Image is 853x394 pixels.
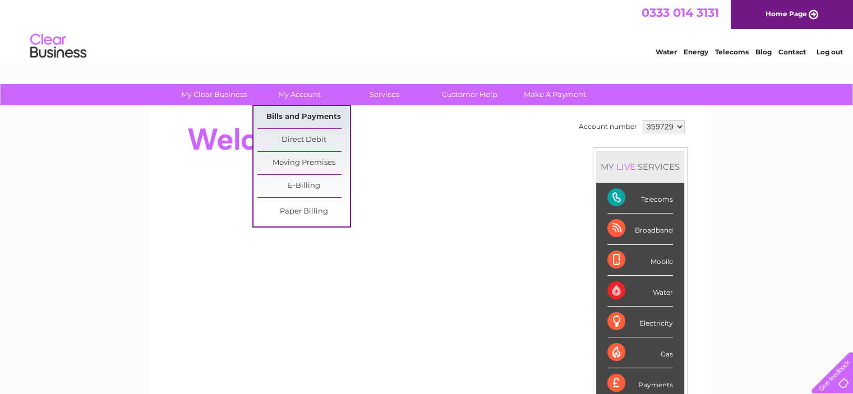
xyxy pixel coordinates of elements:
div: Clear Business is a trading name of Verastar Limited (registered in [GEOGRAPHIC_DATA] No. 3667643... [162,6,692,54]
a: Contact [778,48,806,56]
div: Telecoms [607,183,673,214]
a: Customer Help [423,84,516,105]
a: My Clear Business [168,84,260,105]
a: Water [656,48,677,56]
a: Services [338,84,431,105]
a: E-Billing [257,175,350,197]
a: Make A Payment [509,84,601,105]
div: Gas [607,337,673,368]
a: Energy [684,48,708,56]
a: My Account [253,84,345,105]
div: Water [607,276,673,307]
a: Direct Debit [257,129,350,151]
a: 0333 014 3131 [642,6,719,20]
img: logo.png [30,29,87,63]
div: Mobile [607,245,673,276]
a: Log out [816,48,842,56]
a: Blog [755,48,772,56]
a: Bills and Payments [257,106,350,128]
div: LIVE [614,161,638,172]
a: Moving Premises [257,152,350,174]
div: Electricity [607,307,673,337]
a: Telecoms [715,48,749,56]
div: MY SERVICES [596,151,684,183]
td: Account number [576,117,640,136]
a: Paper Billing [257,201,350,223]
div: Broadband [607,214,673,244]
